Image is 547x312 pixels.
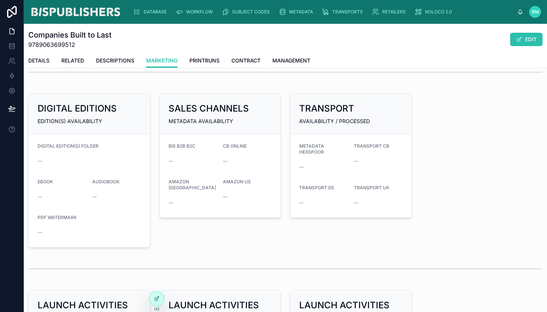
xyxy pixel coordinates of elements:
[232,9,270,15] span: SUBJECT CODES
[173,5,218,19] a: WORKFLOW
[169,143,195,149] span: BIS B2B B2C
[131,5,172,19] a: DATABASE
[320,5,368,19] a: TRANSPORTS
[96,57,134,64] span: DESCRIPTIONS
[61,54,84,69] a: RELATED
[38,299,128,311] h2: LAUNCH ACTIVITIES
[186,9,213,15] span: WORKFLOW
[127,4,517,20] div: scrollable content
[61,57,84,64] span: RELATED
[272,54,310,69] a: MANAGEMENT
[30,6,121,18] img: App logo
[28,54,49,69] a: DETAILS
[223,193,227,200] span: --
[299,299,390,311] h2: LAUNCH ACTIVITIES
[38,215,77,220] span: PDF WATERMARK
[38,103,117,115] h2: DIGITAL EDITIONS
[38,179,53,184] span: EBOOK
[38,157,42,165] span: --
[169,299,259,311] h2: LAUNCH ACTIVITIES
[220,5,275,19] a: SUBJECT CODES
[370,5,411,19] a: RETAILERS
[276,5,318,19] a: METADATA
[169,103,249,115] h2: SALES CHANNELS
[425,9,452,15] span: NOLOCO 2.0
[231,54,260,69] a: CONTRACT
[332,9,363,15] span: TRANSPORTS
[354,185,389,190] span: TRANSPORT UK
[223,143,247,149] span: CB ONLINE
[299,185,334,190] span: TRANSPORT DE
[38,143,99,149] span: DIGITAL EDITION(S) FOLDER
[354,143,389,149] span: TRANSPORT CB
[169,157,173,165] span: --
[189,57,220,64] span: PRINTRUNS
[510,33,543,46] button: EDIT
[146,54,177,68] a: MARKETING
[299,163,304,171] span: --
[289,9,313,15] span: METADATA
[231,57,260,64] span: CONTRACT
[412,5,457,19] a: NOLOCO 2.0
[169,179,216,190] span: AMAZON [GEOGRAPHIC_DATA]
[144,9,167,15] span: DATABASE
[299,199,304,206] span: --
[382,9,406,15] span: RETAILERS
[354,199,358,206] span: --
[354,157,358,165] span: --
[532,9,539,15] span: BM
[96,54,134,69] a: DESCRIPTIONS
[38,118,102,124] span: EDITION(S) AVAILABILITY
[299,143,324,155] span: METADATA HEXSPOOR
[28,57,49,64] span: DETAILS
[223,157,227,165] span: --
[28,40,112,49] span: 9789063699512
[272,57,310,64] span: MANAGEMENT
[92,193,97,200] span: --
[28,30,112,40] h1: Companies Built to Last
[92,179,119,184] span: AUDIOBOOK
[169,199,173,206] span: --
[223,179,251,184] span: AMAZON US
[38,229,42,236] span: --
[189,54,220,69] a: PRINTRUNS
[299,103,354,115] h2: TRANSPORT
[38,193,42,200] span: --
[169,118,233,124] span: METADATA AVAILABILITY
[299,118,370,124] span: AVAILABILITY / PROCESSED
[146,57,177,64] span: MARKETING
